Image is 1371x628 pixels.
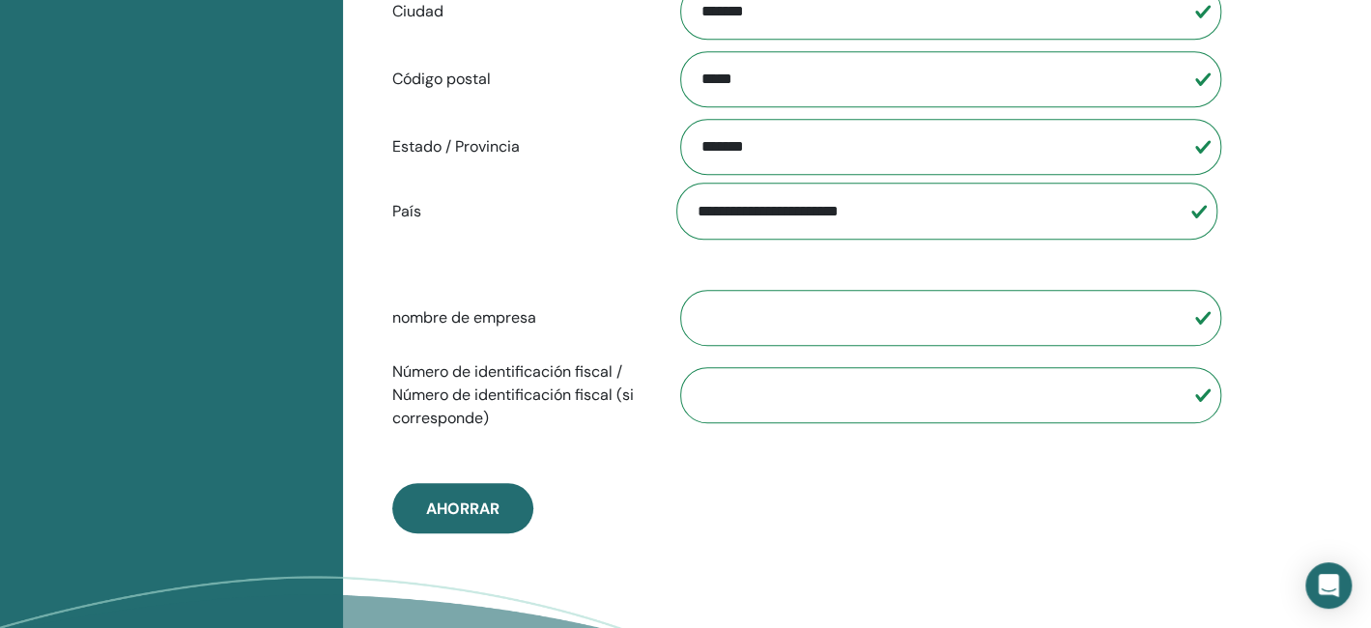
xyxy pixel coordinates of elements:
[378,354,663,437] label: Número de identificación fiscal / Número de identificación fiscal (si corresponde)
[378,300,663,336] label: nombre de empresa
[378,128,663,165] label: Estado / Provincia
[378,193,663,230] label: País
[426,499,500,519] span: Ahorrar
[392,483,533,533] button: Ahorrar
[378,61,663,98] label: Código postal
[1305,562,1352,609] div: Open Intercom Messenger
